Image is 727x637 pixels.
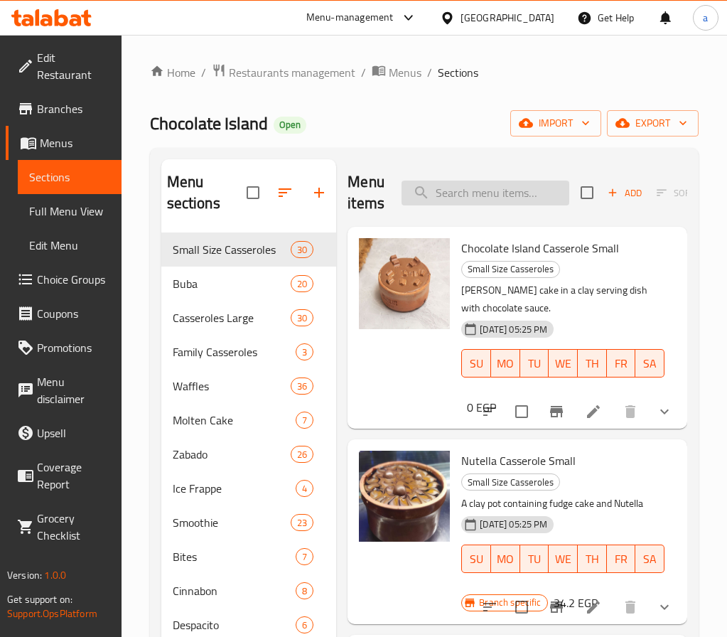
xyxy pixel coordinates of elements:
span: Nutella Casserole Small [461,450,576,471]
span: import [522,114,590,132]
a: Sections [18,160,122,194]
li: / [361,64,366,81]
span: Add [605,185,644,201]
div: Casseroles Large30 [161,301,337,335]
span: SU [468,353,485,374]
a: Edit Menu [18,228,122,262]
h6: 0 EGP [467,397,496,417]
button: SA [635,349,664,378]
span: 7 [296,550,313,564]
span: Choice Groups [37,271,110,288]
span: Buba [173,275,291,292]
div: items [291,241,313,258]
span: Family Casseroles [173,343,296,360]
button: TH [578,545,607,573]
button: SU [461,545,491,573]
span: Edit Menu [29,237,110,254]
div: Small Size Casseroles [461,473,560,491]
svg: Show Choices [656,403,673,420]
div: items [296,480,313,497]
button: TH [578,349,607,378]
button: TU [520,349,549,378]
span: Promotions [37,339,110,356]
span: 30 [291,311,313,325]
button: show more [647,590,682,624]
span: Version: [7,566,42,584]
span: Coverage Report [37,459,110,493]
p: A clay pot containing fudge cake and Nutella [461,495,664,513]
span: Small Size Casseroles [462,474,559,491]
p: [PERSON_NAME] cake in a clay serving dish with chocolate sauce. [461,282,664,317]
button: TU [520,545,549,573]
div: Small Size Casseroles [461,261,560,278]
div: Open [274,117,306,134]
span: Select section first [647,182,705,204]
a: Branches [6,92,122,126]
div: items [291,514,313,531]
span: WE [554,549,572,569]
div: Zabado26 [161,437,337,471]
div: items [296,616,313,633]
a: Edit menu item [585,599,602,616]
button: import [510,110,601,136]
svg: Show Choices [656,599,673,616]
button: WE [549,545,578,573]
div: Waffles36 [161,369,337,403]
span: FR [613,549,630,569]
div: [GEOGRAPHIC_DATA] [461,10,554,26]
span: Full Menu View [29,203,110,220]
button: Add [602,182,647,204]
img: Chocolate Island Casserole Small [359,238,450,329]
span: TH [583,549,601,569]
span: 36 [291,380,313,393]
span: Restaurants management [229,64,355,81]
span: Chocolate Island Casserole Small [461,237,619,259]
span: 1.0.0 [44,566,66,584]
span: Select all sections [238,178,268,208]
button: WE [549,349,578,378]
div: Cinnabon [173,582,296,599]
span: FR [613,353,630,374]
span: Ice Frappe [173,480,296,497]
a: Coverage Report [6,450,122,501]
span: 7 [296,414,313,427]
div: items [291,446,313,463]
span: Add item [602,182,647,204]
div: Family Casseroles3 [161,335,337,369]
div: items [291,275,313,292]
span: Open [274,119,306,131]
input: search [402,181,569,205]
div: items [296,548,313,565]
span: SU [468,549,485,569]
span: Menu disclaimer [37,373,110,407]
span: Get support on: [7,590,72,609]
span: Smoothie [173,514,291,531]
button: MO [491,545,520,573]
span: Small Size Casseroles [462,261,559,277]
a: Menu disclaimer [6,365,122,416]
div: Casseroles Large [173,309,291,326]
span: Menus [389,64,421,81]
span: a [703,10,708,26]
a: Home [150,64,195,81]
span: MO [497,353,515,374]
button: Branch-specific-item [539,395,573,429]
span: [DATE] 05:25 PM [474,518,553,531]
div: Small Size Casseroles30 [161,232,337,267]
div: Zabado [173,446,291,463]
h2: Menu sections [167,171,247,214]
nav: breadcrumb [150,63,699,82]
a: Menus [6,126,122,160]
span: 6 [296,619,313,632]
span: Branches [37,100,110,117]
div: Bites [173,548,296,565]
button: Branch-specific-item [539,590,573,624]
a: Full Menu View [18,194,122,228]
span: SA [641,549,659,569]
div: Smoothie23 [161,505,337,540]
span: Waffles [173,378,291,395]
